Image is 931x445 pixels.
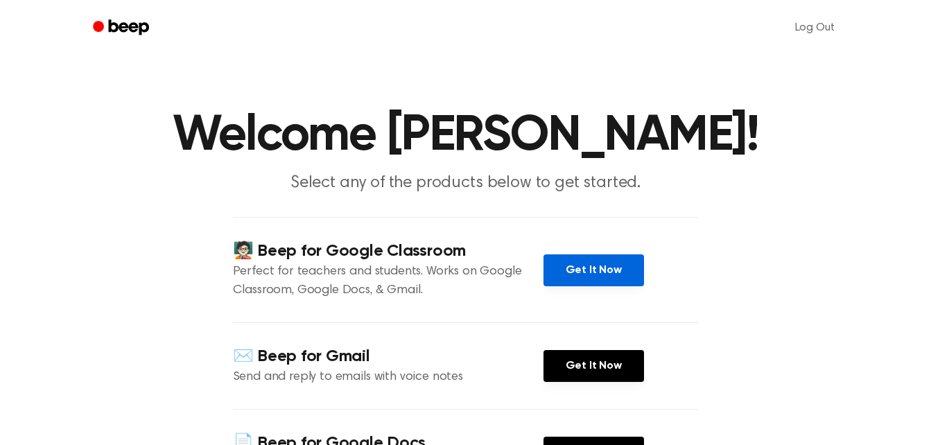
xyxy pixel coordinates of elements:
a: Beep [83,15,162,42]
a: Get It Now [543,350,644,382]
a: Log Out [781,11,849,44]
p: Send and reply to emails with voice notes [233,368,543,387]
p: Select any of the products below to get started. [200,172,732,195]
h4: 🧑🏻‍🏫 Beep for Google Classroom [233,240,543,263]
h1: Welcome [PERSON_NAME]! [111,111,821,161]
a: Get It Now [543,254,644,286]
h4: ✉️ Beep for Gmail [233,345,543,368]
p: Perfect for teachers and students. Works on Google Classroom, Google Docs, & Gmail. [233,263,543,300]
